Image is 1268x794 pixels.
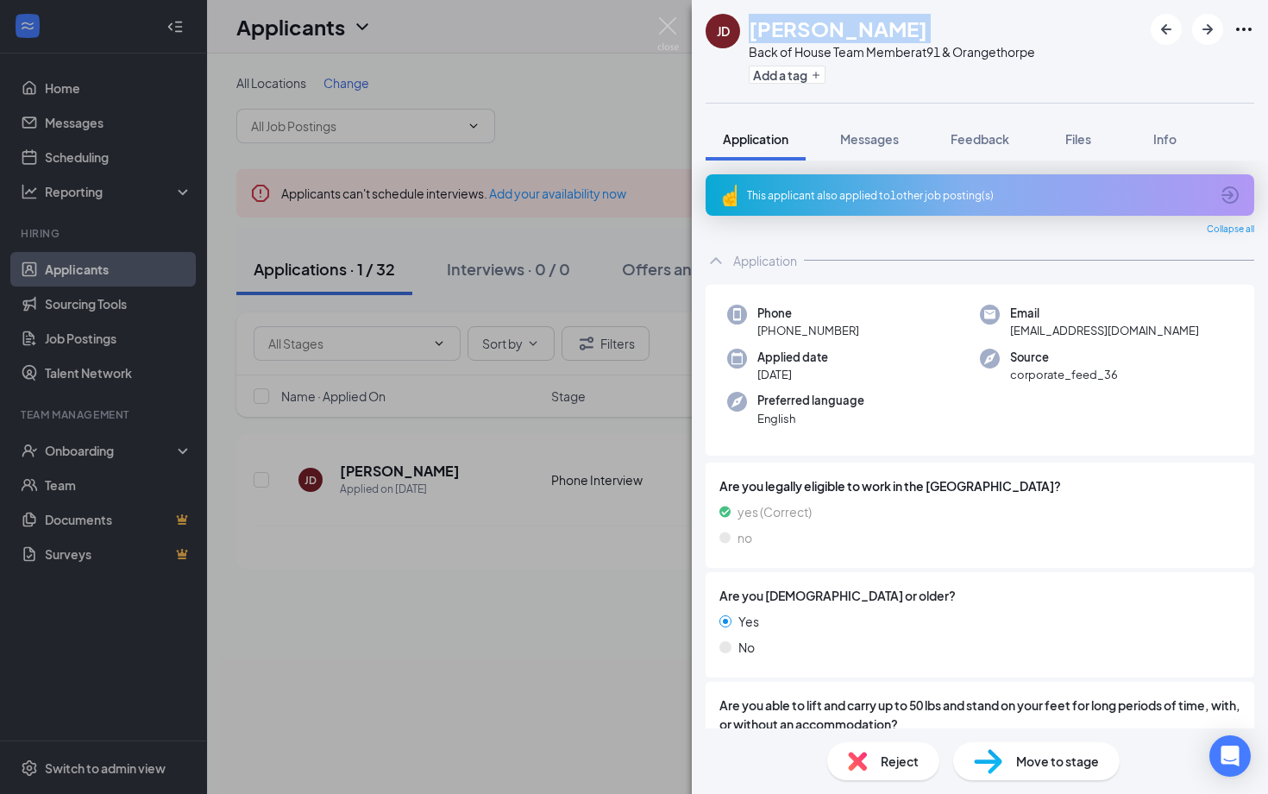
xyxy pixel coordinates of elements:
[1065,131,1091,147] span: Files
[951,131,1009,147] span: Feedback
[717,22,730,40] div: JD
[1192,14,1223,45] button: ArrowRight
[749,43,1035,60] div: Back of House Team Member at 91 & Orangethorpe
[1016,752,1099,771] span: Move to stage
[719,696,1240,734] span: Are you able to lift and carry up to 50 lbs and stand on your feet for long periods of time, with...
[738,612,759,631] span: Yes
[757,392,864,409] span: Preferred language
[1209,735,1251,777] div: Open Intercom Messenger
[719,586,956,605] span: Are you [DEMOGRAPHIC_DATA] or older?
[757,349,828,366] span: Applied date
[1151,14,1182,45] button: ArrowLeftNew
[881,752,919,771] span: Reject
[733,252,797,269] div: Application
[1220,185,1240,205] svg: ArrowCircle
[1010,349,1118,366] span: Source
[757,305,859,322] span: Phone
[757,366,828,383] span: [DATE]
[811,70,821,80] svg: Plus
[757,322,859,339] span: [PHONE_NUMBER]
[719,476,1240,495] span: Are you legally eligible to work in the [GEOGRAPHIC_DATA]?
[1197,19,1218,40] svg: ArrowRight
[840,131,899,147] span: Messages
[706,250,726,271] svg: ChevronUp
[1156,19,1177,40] svg: ArrowLeftNew
[757,410,864,427] span: English
[1233,19,1254,40] svg: Ellipses
[747,188,1209,203] div: This applicant also applied to 1 other job posting(s)
[749,14,927,43] h1: [PERSON_NAME]
[738,502,812,521] span: yes (Correct)
[1010,305,1199,322] span: Email
[1207,223,1254,236] span: Collapse all
[738,528,752,547] span: no
[749,66,825,84] button: PlusAdd a tag
[1010,322,1199,339] span: [EMAIL_ADDRESS][DOMAIN_NAME]
[738,638,755,657] span: No
[1153,131,1177,147] span: Info
[1010,366,1118,383] span: corporate_feed_36
[723,131,788,147] span: Application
